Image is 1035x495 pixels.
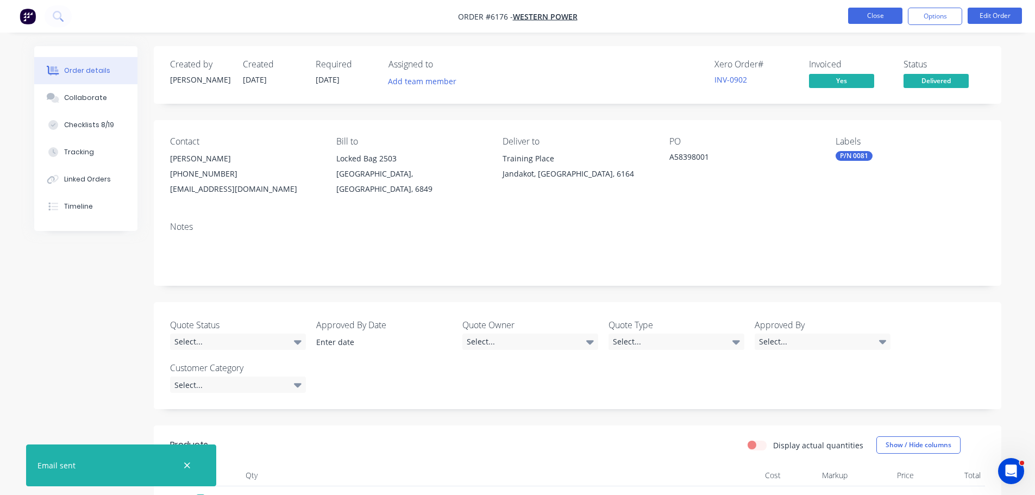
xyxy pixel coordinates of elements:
div: Locked Bag 2503[GEOGRAPHIC_DATA], [GEOGRAPHIC_DATA], 6849 [336,151,485,197]
div: Email sent [37,460,76,471]
button: Collaborate [34,84,137,111]
div: [PHONE_NUMBER] [170,166,319,181]
div: Price [852,465,919,486]
div: Jandakot, [GEOGRAPHIC_DATA], 6164 [503,166,651,181]
div: Created [243,59,303,70]
div: Linked Orders [64,174,111,184]
div: Select... [609,334,744,350]
div: [PERSON_NAME] [170,151,319,166]
div: A58398001 [669,151,805,166]
button: Show / Hide columns [876,436,961,454]
button: Checklists 8/19 [34,111,137,139]
div: Qty [219,465,284,486]
div: Select... [170,334,306,350]
span: Delivered [904,74,969,87]
div: Checklists 8/19 [64,120,114,130]
div: Locked Bag 2503 [336,151,485,166]
div: Bill to [336,136,485,147]
label: Quote Status [170,318,306,331]
div: [GEOGRAPHIC_DATA], [GEOGRAPHIC_DATA], 6849 [336,166,485,197]
div: Xero Order # [714,59,796,70]
div: Collaborate [64,93,107,103]
div: Created by [170,59,230,70]
div: Contact [170,136,319,147]
div: Status [904,59,985,70]
div: Training Place [503,151,651,166]
div: Total [918,465,985,486]
div: Invoiced [809,59,890,70]
div: Tracking [64,147,94,157]
input: Enter date [309,334,444,350]
span: [DATE] [243,74,267,85]
div: Select... [755,334,890,350]
label: Quote Owner [462,318,598,331]
button: Add team member [388,74,462,89]
button: Options [908,8,962,25]
a: Western Power [513,11,578,22]
div: Notes [170,222,985,232]
a: INV-0902 [714,74,747,85]
label: Customer Category [170,361,306,374]
button: Linked Orders [34,166,137,193]
label: Display actual quantities [773,440,863,451]
div: [EMAIL_ADDRESS][DOMAIN_NAME] [170,181,319,197]
div: PO [669,136,818,147]
label: Quote Type [609,318,744,331]
div: Assigned to [388,59,497,70]
div: Timeline [64,202,93,211]
button: Timeline [34,193,137,220]
div: [PERSON_NAME][PHONE_NUMBER][EMAIL_ADDRESS][DOMAIN_NAME] [170,151,319,197]
div: Training PlaceJandakot, [GEOGRAPHIC_DATA], 6164 [503,151,651,186]
div: Required [316,59,375,70]
div: Cost [719,465,786,486]
iframe: Intercom live chat [998,458,1024,484]
div: P/N 0081 [836,151,873,161]
button: Close [848,8,902,24]
div: Select... [462,334,598,350]
button: Tracking [34,139,137,166]
div: Order details [64,66,110,76]
span: Order #6176 - [458,11,513,22]
div: Products [170,438,208,452]
div: Deliver to [503,136,651,147]
div: [PERSON_NAME] [170,74,230,85]
img: Factory [20,8,36,24]
button: Delivered [904,74,969,90]
div: Markup [785,465,852,486]
button: Add team member [382,74,462,89]
label: Approved By Date [316,318,452,331]
span: [DATE] [316,74,340,85]
button: Edit Order [968,8,1022,24]
button: Order details [34,57,137,84]
span: Yes [809,74,874,87]
label: Approved By [755,318,890,331]
div: Select... [170,377,306,393]
div: Labels [836,136,984,147]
